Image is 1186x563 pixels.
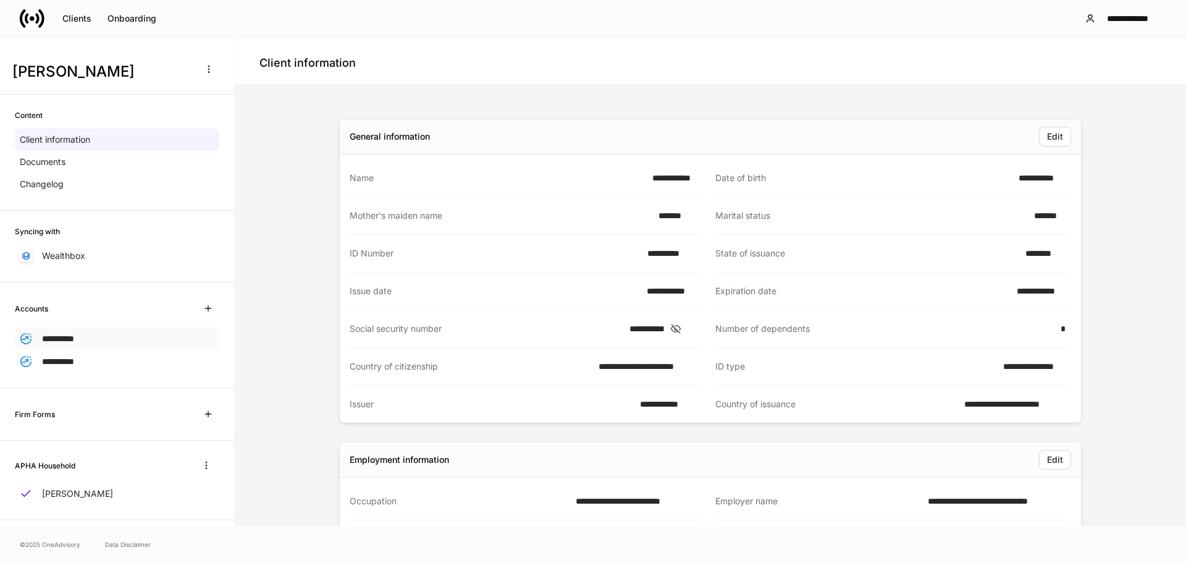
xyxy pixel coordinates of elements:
[715,323,1053,335] div: Number of dependents
[715,360,996,373] div: ID type
[15,460,75,472] h6: APHA Household
[15,483,219,505] a: [PERSON_NAME]
[15,303,48,315] h6: Accounts
[54,9,99,28] button: Clients
[715,285,1009,297] div: Expiration date
[715,247,1018,260] div: State of issuance
[350,210,651,222] div: Mother's maiden name
[715,495,920,507] div: Employer name
[350,130,430,143] div: General information
[715,398,957,410] div: Country of issuance
[99,9,164,28] button: Onboarding
[1039,127,1071,146] button: Edit
[15,109,43,121] h6: Content
[42,488,113,500] p: [PERSON_NAME]
[20,133,90,146] p: Client information
[15,245,219,267] a: Wealthbox
[12,62,191,82] h3: [PERSON_NAME]
[62,14,91,23] div: Clients
[350,398,633,410] div: Issuer
[350,247,640,260] div: ID Number
[15,408,55,420] h6: Firm Forms
[350,360,591,373] div: Country of citizenship
[105,540,151,549] a: Data Disclaimer
[15,173,219,195] a: Changelog
[15,151,219,173] a: Documents
[1047,455,1063,464] div: Edit
[715,172,1011,184] div: Date of birth
[350,172,645,184] div: Name
[20,178,64,190] p: Changelog
[350,323,622,335] div: Social security number
[42,250,85,262] p: Wealthbox
[1039,450,1071,470] button: Edit
[259,56,356,70] h4: Client information
[350,495,568,507] div: Occupation
[1047,132,1063,141] div: Edit
[715,210,1027,222] div: Marital status
[20,540,80,549] span: © 2025 OneAdvisory
[350,454,449,466] div: Employment information
[15,226,60,237] h6: Syncing with
[350,285,639,297] div: Issue date
[20,156,65,168] p: Documents
[15,129,219,151] a: Client information
[107,14,156,23] div: Onboarding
